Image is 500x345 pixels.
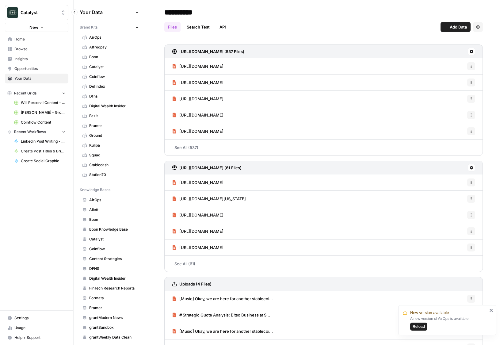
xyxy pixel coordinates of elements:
span: New version available [410,310,449,316]
a: Create Post Titles & Briefs - From Interview [11,146,68,156]
a: Formats [80,293,141,303]
span: AirOps [89,197,138,203]
a: Content Strategies [80,254,141,264]
span: Framer [89,305,138,311]
button: Recent Grids [5,89,68,98]
span: [URL][DOMAIN_NAME][US_STATE] [179,196,246,202]
a: Settings [5,313,68,323]
a: Boon Knowledge Base [80,224,141,234]
button: Workspace: Catalyst [5,5,68,20]
span: Coinflow [89,74,138,79]
div: A new version of AirOps is available. [410,316,487,331]
a: Boon [80,52,141,62]
h3: [URL][DOMAIN_NAME] (537 Files) [179,48,244,55]
span: Linkedin Post Writing - [DATE] [21,139,66,144]
span: Dfns [89,94,138,99]
a: [URL][DOMAIN_NAME] [172,174,223,190]
span: Digital Wealth Insider [89,276,138,281]
span: # Strategic Quote Analysis: Bitso Business at S... [179,312,270,318]
span: Content Strategies [89,256,138,262]
span: Ground [89,133,138,138]
h3: Uploads (4 Files) [179,281,212,287]
span: Boon Knowledge Base [89,227,138,232]
a: [URL][DOMAIN_NAME] [172,223,223,239]
span: [URL][DOMAIN_NAME] [179,96,223,102]
span: DFNS [89,266,138,271]
a: [PERSON_NAME] - Ground Content - [DATE] [11,108,68,117]
span: Fazit [89,113,138,119]
span: grantModern News [89,315,138,320]
a: [URL][DOMAIN_NAME] [172,91,223,107]
button: Recent Workflows [5,127,68,136]
a: [URL][DOMAIN_NAME][US_STATE] [172,191,246,207]
a: Fazit [80,111,141,121]
span: Coinflow Content [21,120,66,125]
span: Brand Kits [80,25,97,30]
a: [URL][DOMAIN_NAME] [172,75,223,90]
a: Coinflow [80,244,141,254]
a: Ground [80,131,141,140]
a: FinTech Research Reports [80,283,141,293]
a: Framer [80,303,141,313]
span: Squad [89,152,138,158]
a: Dfns [80,91,141,101]
span: Kulipa [89,143,138,148]
span: Framer [89,123,138,128]
span: FinTech Research Reports [89,286,138,291]
button: Help + Support [5,333,68,343]
a: Opportunities [5,64,68,74]
a: Framer [80,121,141,131]
a: Aliett [80,205,141,215]
a: grantModern News [80,313,141,323]
span: Recent Grids [14,90,36,96]
span: AirOps [89,35,138,40]
a: See All (61) [164,256,483,272]
button: Add Data [441,22,471,32]
a: Defindex [80,82,141,91]
span: Your Data [14,76,66,81]
a: grantWeekly Data Clean [80,332,141,342]
button: New [5,23,68,32]
span: Insights [14,56,66,62]
span: Boon [89,217,138,222]
a: Home [5,34,68,44]
span: Catalyst [89,64,138,70]
a: Browse [5,44,68,54]
a: [Music] Okay, we are here for another stablecoi... [172,323,273,339]
span: Recent Workflows [14,129,46,135]
span: Reload [413,324,425,329]
a: [URL][DOMAIN_NAME] (61 Files) [172,161,242,174]
a: AirOps [80,195,141,205]
a: [URL][DOMAIN_NAME] [172,107,223,123]
a: Search Test [183,22,213,32]
a: AirOps [80,33,141,42]
span: Defindex [89,84,138,89]
a: [URL][DOMAIN_NAME] (537 Files) [172,45,244,58]
img: Catalyst Logo [7,7,18,18]
span: Will Personal Content - [DATE] [21,100,66,105]
span: [URL][DOMAIN_NAME] [179,128,223,134]
span: [URL][DOMAIN_NAME] [179,244,223,251]
span: Your Data [80,9,133,16]
button: Reload [410,323,427,331]
a: grantSandbox [80,323,141,332]
a: Coinflow [80,72,141,82]
a: Will Personal Content - [DATE] [11,98,68,108]
span: Help + Support [14,335,66,340]
span: [Music] Okay, we are here for another stablecoi... [179,296,273,302]
a: Linkedin Post Writing - [DATE] [11,136,68,146]
a: # Strategic Quote Analysis: Bitso Business at S... [172,307,270,323]
a: Files [164,22,181,32]
a: Insights [5,54,68,64]
span: grantSandbox [89,325,138,330]
a: Station70 [80,170,141,180]
a: [Music] Okay, we are here for another stablecoi... [172,291,273,307]
span: [URL][DOMAIN_NAME] [179,179,223,186]
a: See All (537) [164,140,483,155]
span: grantWeekly Data Clean [89,335,138,340]
span: [URL][DOMAIN_NAME] [179,63,223,69]
a: Catalyst [80,234,141,244]
span: Catalyst [21,10,58,16]
span: Opportunities [14,66,66,71]
a: DFNS [80,264,141,274]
